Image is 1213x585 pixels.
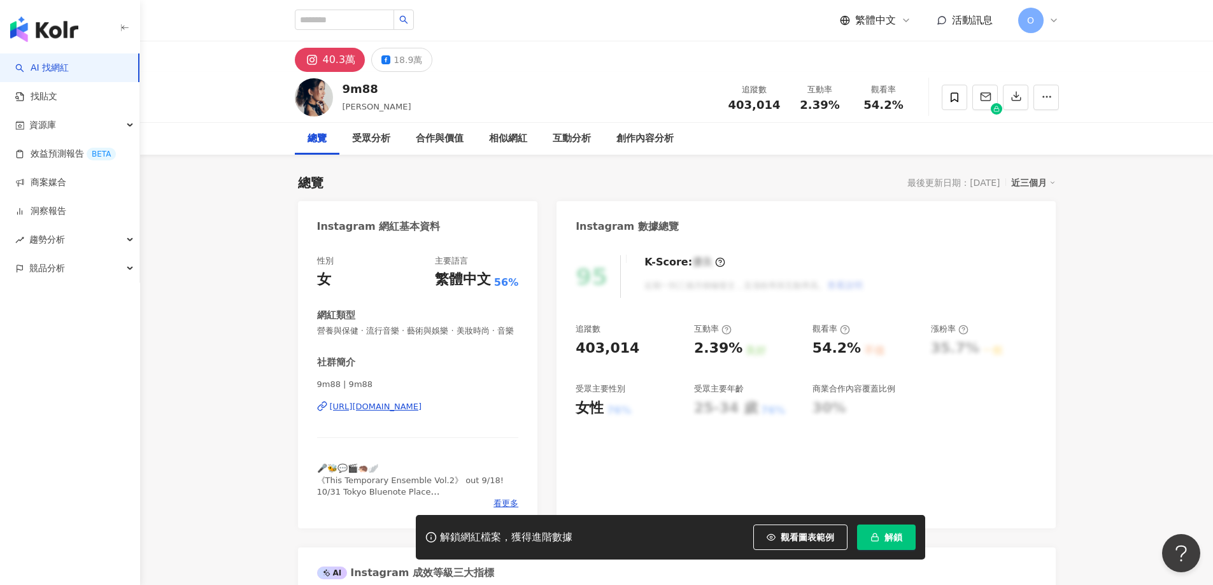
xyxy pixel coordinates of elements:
div: 創作內容分析 [616,131,674,146]
span: 56% [494,276,518,290]
div: Instagram 成效等級三大指標 [317,566,494,580]
div: 女性 [576,398,604,418]
div: 2.39% [694,339,742,358]
div: Instagram 數據總覽 [576,220,679,234]
div: [URL][DOMAIN_NAME] [330,401,422,412]
span: 競品分析 [29,254,65,283]
div: 近三個月 [1011,174,1056,191]
span: 解鎖 [884,532,902,542]
div: 互動分析 [553,131,591,146]
span: 2.39% [800,99,839,111]
span: 看更多 [493,498,518,509]
div: 商業合作內容覆蓋比例 [812,383,895,395]
span: 9m88 | 9m88 [317,379,519,390]
a: 效益預測報告BETA [15,148,116,160]
button: 觀看圖表範例 [753,525,848,550]
a: searchAI 找網紅 [15,62,69,74]
button: 18.9萬 [371,48,432,72]
div: 互動率 [694,323,732,335]
span: 資源庫 [29,111,56,139]
div: 追蹤數 [728,83,781,96]
div: 漲粉率 [931,323,968,335]
span: 營養與保健 · 流行音樂 · 藝術與娛樂 · 美妝時尚 · 音樂 [317,325,519,337]
span: 觀看圖表範例 [781,532,834,542]
div: 繁體中文 [435,270,491,290]
a: 商案媒合 [15,176,66,189]
div: 18.9萬 [394,51,422,69]
div: 性別 [317,255,334,267]
span: 🎤🐝💬🎬🦔🪽 《This Temporary Ensemble Vol.2》 out 9/18! 10/31 Tokyo Bluenote Place 12/16 HongKong The Bo... [317,463,504,519]
button: 40.3萬 [295,48,365,72]
div: 總覽 [308,131,327,146]
div: 受眾主要年齡 [694,383,744,395]
span: search [399,15,408,24]
span: 活動訊息 [952,14,993,26]
span: 403,014 [728,98,781,111]
span: 54.2% [863,99,903,111]
div: 受眾主要性別 [576,383,625,395]
div: 觀看率 [812,323,850,335]
div: 受眾分析 [352,131,390,146]
div: 9m88 [343,81,411,97]
img: KOL Avatar [295,78,333,116]
img: logo [10,17,78,42]
span: O [1027,13,1034,27]
span: 繁體中文 [855,13,896,27]
div: 40.3萬 [323,51,356,69]
div: 總覽 [298,174,323,192]
div: 54.2% [812,339,861,358]
div: K-Score : [644,255,725,269]
div: 網紅類型 [317,309,355,322]
div: 社群簡介 [317,356,355,369]
span: rise [15,236,24,244]
a: 找貼文 [15,90,57,103]
div: 觀看率 [860,83,908,96]
div: 追蹤數 [576,323,600,335]
span: 趨勢分析 [29,225,65,254]
div: AI [317,567,348,579]
a: 洞察報告 [15,205,66,218]
div: 主要語言 [435,255,468,267]
a: [URL][DOMAIN_NAME] [317,401,519,412]
div: 最後更新日期：[DATE] [907,178,1000,188]
button: 解鎖 [857,525,916,550]
div: 解鎖網紅檔案，獲得進階數據 [440,531,572,544]
div: 合作與價值 [416,131,464,146]
div: 互動率 [796,83,844,96]
div: Instagram 網紅基本資料 [317,220,441,234]
div: 相似網紅 [489,131,527,146]
div: 女 [317,270,331,290]
div: 403,014 [576,339,639,358]
span: [PERSON_NAME] [343,102,411,111]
